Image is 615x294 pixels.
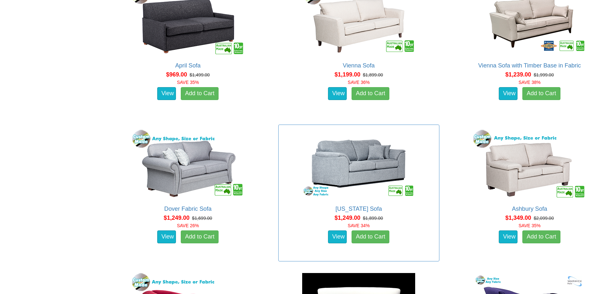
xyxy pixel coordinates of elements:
del: $1,699.00 [192,216,212,221]
del: $1,899.00 [363,72,383,77]
a: [US_STATE] Sofa [335,206,382,212]
a: April Sofa [175,62,201,69]
font: SAVE 35% [177,80,199,85]
a: View [328,87,347,100]
font: SAVE 38% [518,80,540,85]
img: Dover Fabric Sofa [130,128,246,199]
span: $1,249.00 [334,215,360,221]
img: Texas Sofa [301,128,417,199]
a: View [499,230,518,243]
a: Vienna Sofa with Timber Base in Fabric [478,62,581,69]
del: $2,099.00 [534,216,554,221]
a: Add to Cart [522,230,560,243]
a: View [328,230,347,243]
del: $1,899.00 [363,216,383,221]
font: SAVE 36% [348,80,370,85]
font: SAVE 26% [177,223,199,228]
img: Ashbury Sofa [471,128,588,199]
del: $1,499.00 [190,72,210,77]
a: Add to Cart [181,87,219,100]
a: Dover Fabric Sofa [164,206,212,212]
a: View [499,87,518,100]
font: SAVE 34% [348,223,370,228]
a: View [157,230,176,243]
span: $1,239.00 [505,71,531,78]
a: Add to Cart [522,87,560,100]
font: SAVE 35% [518,223,540,228]
a: Add to Cart [352,87,389,100]
a: Ashbury Sofa [512,206,547,212]
span: $1,199.00 [334,71,360,78]
a: View [157,87,176,100]
span: $1,249.00 [164,215,190,221]
del: $1,999.00 [534,72,554,77]
span: $969.00 [166,71,187,78]
span: $1,349.00 [505,215,531,221]
a: Add to Cart [181,230,219,243]
a: Add to Cart [352,230,389,243]
a: Vienna Sofa [343,62,375,69]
